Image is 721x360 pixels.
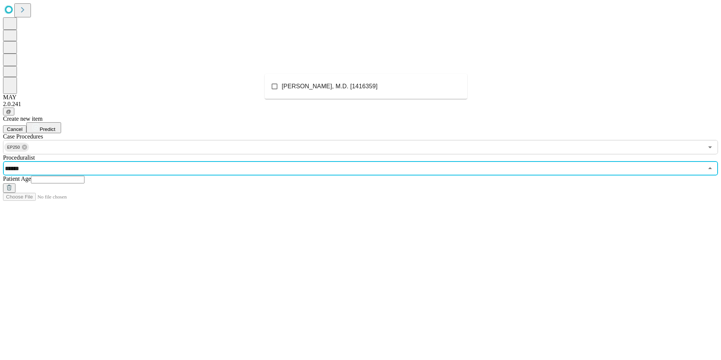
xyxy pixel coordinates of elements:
[3,154,35,161] span: Proceduralist
[4,143,23,152] span: EP250
[6,109,11,114] span: @
[705,142,715,152] button: Open
[3,125,26,133] button: Cancel
[40,126,55,132] span: Predict
[3,133,43,140] span: Scheduled Procedure
[3,115,43,122] span: Create new item
[3,108,14,115] button: @
[282,82,377,91] span: [PERSON_NAME], M.D. [1416359]
[3,175,31,182] span: Patient Age
[3,101,718,108] div: 2.0.241
[7,126,23,132] span: Cancel
[26,122,61,133] button: Predict
[705,163,715,174] button: Close
[3,94,718,101] div: MAY
[4,143,29,152] div: EP250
